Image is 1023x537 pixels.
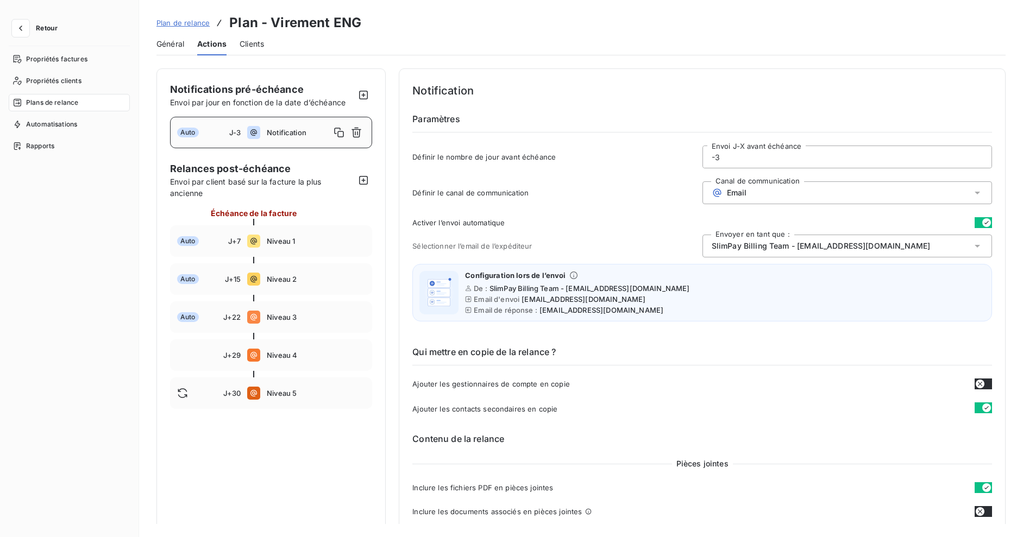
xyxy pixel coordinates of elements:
span: Échéance de la facture [211,207,297,219]
span: Rapports [26,141,54,151]
span: Général [156,39,184,49]
span: Pièces jointes [672,458,733,469]
span: Auto [177,312,199,322]
span: Niveau 1 [267,237,365,245]
span: Propriétés clients [26,76,81,86]
span: SlimPay Billing Team - [EMAIL_ADDRESS][DOMAIN_NAME] [712,241,931,251]
span: Ajouter les gestionnaires de compte en copie [412,380,570,388]
h6: Qui mettre en copie de la relance ? [412,345,992,365]
span: J-3 [229,128,241,137]
span: Relances post-échéance [170,161,355,176]
span: Activer l’envoi automatique [412,218,505,227]
span: Configuration lors de l’envoi [465,271,566,280]
img: illustration helper email [422,275,456,310]
span: J+15 [225,275,241,283]
a: Plan de relance [156,17,210,28]
span: Envoi par jour en fonction de la date d’échéance [170,98,346,107]
span: Auto [177,236,199,246]
span: Définir le nombre de jour avant échéance [412,153,702,161]
span: Propriétés factures [26,54,87,64]
h6: Paramètres [412,112,992,132]
span: Niveau 5 [267,389,365,397]
span: Niveau 2 [267,275,365,283]
span: Actions [197,39,227,49]
span: J+30 [223,389,241,397]
button: Retour [9,20,66,37]
span: J+29 [223,351,241,359]
span: Niveau 4 [267,351,365,359]
span: J+7 [228,237,241,245]
span: Automatisations [26,119,77,129]
span: Inclure les fichiers PDF en pièces jointes [412,483,553,492]
span: Plan de relance [156,18,210,27]
span: Email de réponse : [474,306,537,314]
span: Notification [267,128,330,137]
h4: Notification [412,82,992,99]
span: SlimPay Billing Team - [EMAIL_ADDRESS][DOMAIN_NAME] [489,284,690,293]
a: Plans de relance [9,94,130,111]
iframe: Intercom live chat [986,500,1012,526]
h6: Contenu de la relance [412,432,992,445]
span: Ajouter les contacts secondaires en copie [412,405,557,413]
span: J+22 [223,313,241,321]
span: Envoi par client basé sur la facture la plus ancienne [170,176,355,199]
span: De : [474,284,487,293]
span: Retour [36,25,58,31]
span: Auto [177,128,199,137]
span: Clients [240,39,264,49]
span: Email [727,188,747,197]
a: Propriétés factures [9,50,130,68]
span: Email d'envoi [474,295,519,304]
a: Propriétés clients [9,72,130,90]
span: Plans de relance [26,98,78,108]
a: Automatisations [9,116,130,133]
span: [EMAIL_ADDRESS][DOMAIN_NAME] [539,306,663,314]
span: Inclure les documents associés en pièces jointes [412,507,582,516]
span: Notifications pré-échéance [170,84,304,95]
h3: Plan - Virement ENG [229,13,361,33]
span: [EMAIL_ADDRESS][DOMAIN_NAME] [522,295,645,304]
a: Rapports [9,137,130,155]
span: Définir le canal de communication [412,188,702,197]
span: Auto [177,274,199,284]
span: Niveau 3 [267,313,365,321]
span: Sélectionner l’email de l’expéditeur [412,242,702,250]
